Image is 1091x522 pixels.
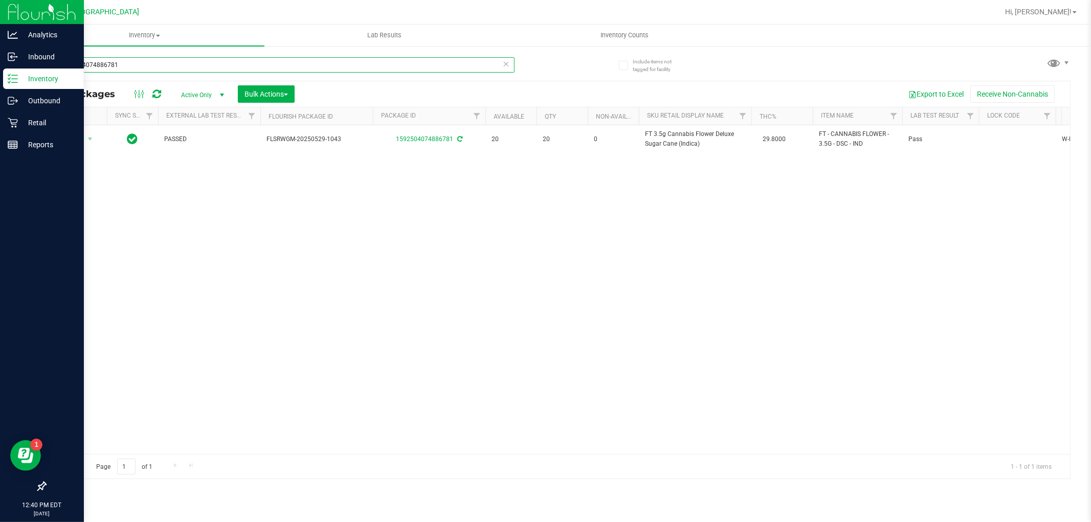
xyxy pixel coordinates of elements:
[5,501,79,510] p: 12:40 PM EDT
[8,140,18,150] inline-svg: Reports
[30,439,42,451] iframe: Resource center unread badge
[734,107,751,125] a: Filter
[8,96,18,106] inline-svg: Outbound
[84,132,97,146] span: select
[166,112,247,119] a: External Lab Test Result
[141,107,158,125] a: Filter
[117,459,136,474] input: 1
[545,113,556,120] a: Qty
[910,112,959,119] a: Lab Test Result
[492,134,530,144] span: 20
[760,113,776,120] a: THC%
[18,95,79,107] p: Outbound
[987,112,1020,119] a: Lock Code
[970,85,1055,103] button: Receive Non-Cannabis
[962,107,979,125] a: Filter
[587,31,662,40] span: Inventory Counts
[264,25,504,46] a: Lab Results
[8,52,18,62] inline-svg: Inbound
[353,31,415,40] span: Lab Results
[469,107,485,125] a: Filter
[8,118,18,128] inline-svg: Retail
[25,31,264,40] span: Inventory
[902,85,970,103] button: Export to Excel
[127,132,138,146] span: In Sync
[647,112,724,119] a: Sku Retail Display Name
[503,57,510,71] span: Clear
[25,25,264,46] a: Inventory
[18,29,79,41] p: Analytics
[1003,459,1060,474] span: 1 - 1 of 1 items
[504,25,744,46] a: Inventory Counts
[18,73,79,85] p: Inventory
[18,117,79,129] p: Retail
[238,85,295,103] button: Bulk Actions
[1039,107,1056,125] a: Filter
[494,113,524,120] a: Available
[645,129,745,149] span: FT 3.5g Cannabis Flower Deluxe Sugar Cane (Indica)
[243,107,260,125] a: Filter
[821,112,854,119] a: Item Name
[18,51,79,63] p: Inbound
[885,107,902,125] a: Filter
[596,113,641,120] a: Non-Available
[1005,8,1072,16] span: Hi, [PERSON_NAME]!
[633,58,684,73] span: Include items not tagged for facility
[819,129,896,149] span: FT - CANNABIS FLOWER - 3.5G - DSC - IND
[8,74,18,84] inline-svg: Inventory
[908,134,973,144] span: Pass
[758,132,791,147] span: 29.8000
[269,113,333,120] a: Flourish Package ID
[53,88,125,100] span: All Packages
[10,440,41,471] iframe: Resource center
[18,139,79,151] p: Reports
[45,57,515,73] input: Search Package ID, Item Name, SKU, Lot or Part Number...
[266,134,367,144] span: FLSRWGM-20250529-1043
[70,8,140,16] span: [GEOGRAPHIC_DATA]
[115,112,154,119] a: Sync Status
[396,135,453,143] a: 1592504074886781
[164,134,254,144] span: PASSED
[594,134,633,144] span: 0
[87,459,161,474] span: Page of 1
[5,510,79,517] p: [DATE]
[8,30,18,40] inline-svg: Analytics
[456,135,462,143] span: Sync from Compliance System
[244,90,288,98] span: Bulk Actions
[381,112,416,119] a: Package ID
[543,134,582,144] span: 20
